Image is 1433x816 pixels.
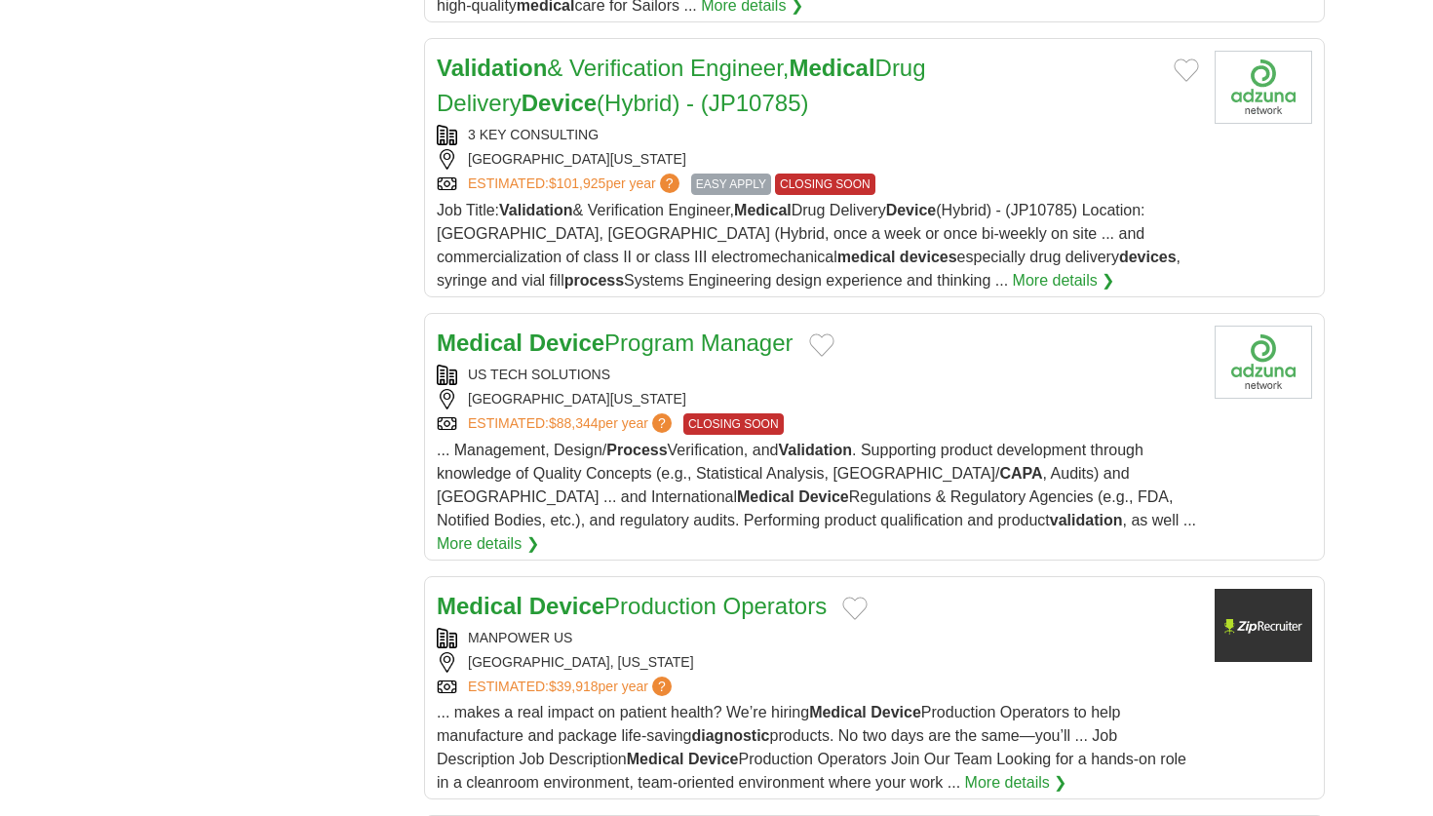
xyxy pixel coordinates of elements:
strong: Device [871,704,921,720]
strong: validation [1050,512,1123,528]
div: MANPOWER US [437,628,1199,648]
strong: Medical [437,330,523,356]
strong: Medical [734,202,792,218]
strong: Device [529,593,604,619]
a: ESTIMATED:$101,925per year? [468,174,683,195]
strong: diagnostic [692,727,770,744]
strong: Validation [437,55,547,81]
div: [GEOGRAPHIC_DATA], [US_STATE] [437,652,1199,673]
span: ... Management, Design/ Verification, and . Supporting product development through knowledge of Q... [437,442,1196,528]
span: $88,344 [549,415,599,431]
div: [GEOGRAPHIC_DATA][US_STATE] [437,149,1199,170]
strong: devices [900,249,957,265]
div: [GEOGRAPHIC_DATA][US_STATE] [437,389,1199,409]
img: Company logo [1215,326,1312,399]
a: Medical DeviceProgram Manager [437,330,794,356]
div: 3 KEY CONSULTING [437,125,1199,145]
strong: Process [606,442,667,458]
a: ESTIMATED:$88,344per year? [468,413,676,435]
div: US TECH SOLUTIONS [437,365,1199,385]
strong: medical [837,249,896,265]
span: CLOSING SOON [775,174,875,195]
strong: Medical [809,704,867,720]
img: Company logo [1215,589,1312,662]
strong: Medical [737,488,794,505]
strong: devices [1119,249,1177,265]
span: Job Title: & Verification Engineer, Drug Delivery (Hybrid) - (JP10785) Location: [GEOGRAPHIC_DATA... [437,202,1181,289]
strong: Device [529,330,604,356]
strong: Medical [627,751,684,767]
strong: Device [688,751,739,767]
span: ... makes a real impact on patient health? We’re hiring Production Operators to help manufacture ... [437,704,1186,791]
strong: Validation [778,442,852,458]
a: More details ❯ [965,771,1067,795]
span: ? [652,413,672,433]
span: EASY APPLY [691,174,771,195]
strong: Device [886,202,937,218]
span: $39,918 [549,679,599,694]
span: ? [652,677,672,696]
button: Add to favorite jobs [809,333,834,357]
button: Add to favorite jobs [842,597,868,620]
a: Medical DeviceProduction Operators [437,593,827,619]
a: ESTIMATED:$39,918per year? [468,677,676,697]
strong: process [564,272,624,289]
strong: Medical [790,55,875,81]
strong: Device [522,90,597,116]
span: CLOSING SOON [683,413,784,435]
button: Add to favorite jobs [1174,58,1199,82]
span: ? [660,174,679,193]
strong: Medical [437,593,523,619]
strong: Device [798,488,849,505]
img: Company logo [1215,51,1312,124]
span: $101,925 [549,175,605,191]
a: More details ❯ [1013,269,1115,292]
a: Validation& Verification Engineer,MedicalDrug DeliveryDevice(Hybrid) - (JP10785) [437,55,926,116]
a: More details ❯ [437,532,539,556]
strong: Validation [499,202,573,218]
strong: CAPA [999,465,1042,482]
